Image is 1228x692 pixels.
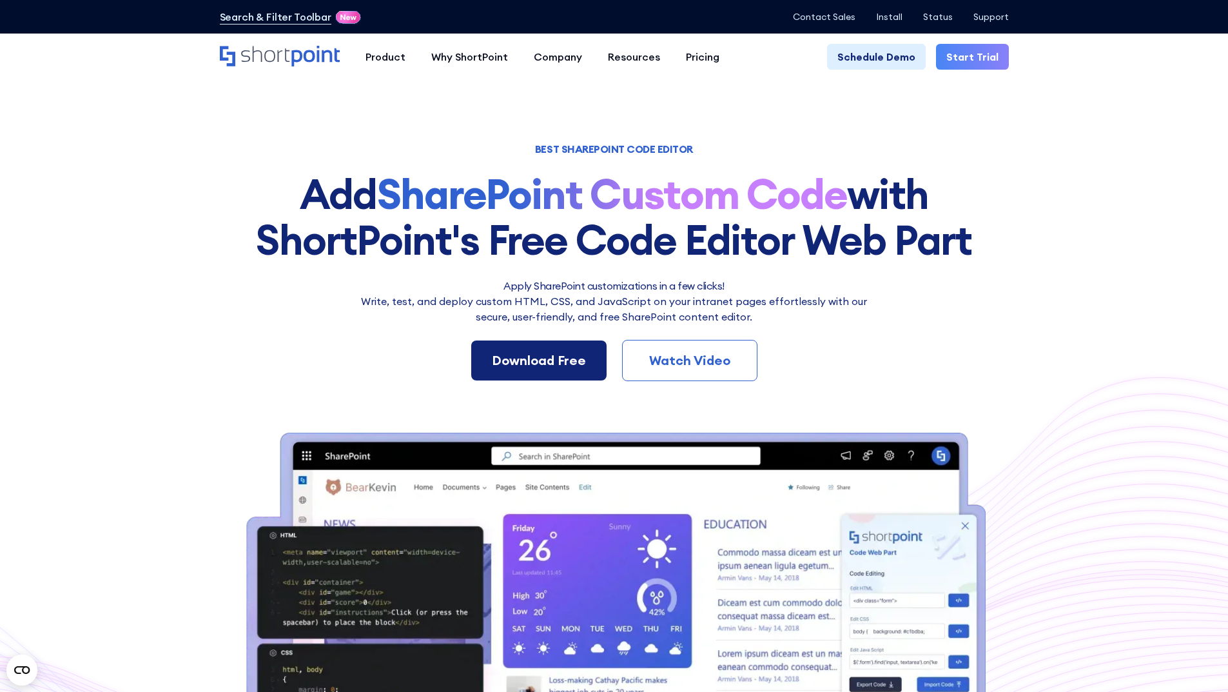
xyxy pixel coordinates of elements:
a: Home [220,46,340,68]
div: Company [534,49,582,64]
a: Contact Sales [793,12,855,22]
a: Watch Video [622,340,757,381]
div: Watch Video [643,351,736,370]
h1: BEST SHAREPOINT CODE EDITOR [220,144,1009,153]
div: Download Free [492,351,586,370]
div: Pricing [686,49,719,64]
a: Pricing [673,44,732,70]
a: Company [521,44,595,70]
div: Why ShortPoint [431,49,508,64]
a: Start Trial [936,44,1009,70]
h1: Add with ShortPoint's Free Code Editor Web Part [220,172,1009,262]
a: Why ShortPoint [418,44,521,70]
iframe: Chat Widget [996,542,1228,692]
a: Product [353,44,418,70]
a: Download Free [471,341,607,381]
a: Install [876,12,902,22]
h2: Apply SharePoint customizations in a few clicks! [353,278,875,293]
button: Open CMP widget [6,655,37,686]
div: Resources [608,49,660,64]
div: Product [365,49,405,64]
p: Write, test, and deploy custom HTML, CSS, and JavaScript on your intranet pages effortlessly wi﻿t... [353,293,875,324]
strong: SharePoint Custom Code [377,168,848,220]
a: Status [923,12,953,22]
a: Support [973,12,1009,22]
a: Resources [595,44,673,70]
a: Schedule Demo [827,44,926,70]
a: Search & Filter Toolbar [220,9,331,25]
